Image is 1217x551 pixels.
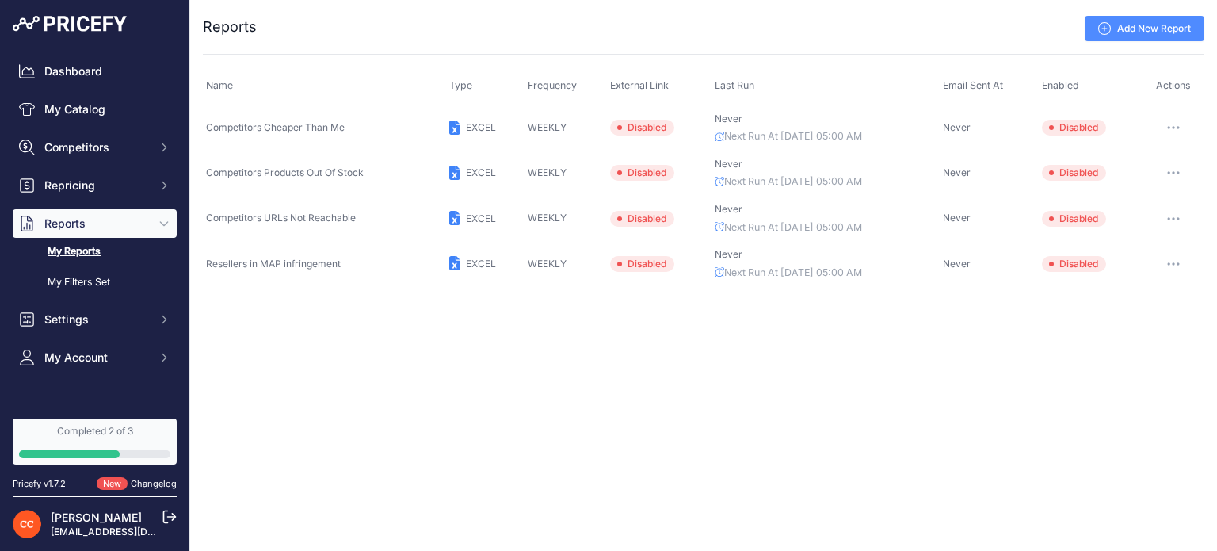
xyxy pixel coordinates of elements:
button: My Account [13,343,177,372]
span: Never [715,113,742,124]
h2: Reports [203,16,257,38]
p: Next Run At [DATE] 05:00 AM [715,266,937,281]
div: Pricefy v1.7.2 [13,477,66,491]
img: Pricefy Logo [13,16,127,32]
span: Never [943,212,971,224]
span: Actions [1156,79,1191,91]
span: Never [943,166,971,178]
div: Completed 2 of 3 [19,425,170,438]
span: Disabled [1042,211,1106,227]
span: WEEKLY [528,166,567,178]
span: Settings [44,312,148,327]
span: Repricing [44,178,148,193]
p: Next Run At [DATE] 05:00 AM [715,220,937,235]
a: Changelog [131,478,177,489]
span: Never [715,203,742,215]
span: WEEKLY [528,121,567,133]
span: Name [206,79,233,91]
span: EXCEL [466,121,496,133]
span: My Account [44,350,148,365]
span: EXCEL [466,212,496,224]
span: Type [449,79,472,91]
span: Resellers in MAP infringement [206,258,341,270]
span: Never [943,121,971,133]
span: Email Sent At [943,79,1003,91]
p: Next Run At [DATE] 05:00 AM [715,174,937,189]
span: Disabled [1042,120,1106,136]
a: My Catalog [13,95,177,124]
span: Enabled [1042,79,1079,91]
a: My Reports [13,238,177,266]
a: [PERSON_NAME] [51,511,142,524]
span: Reports [44,216,148,231]
span: Competitors Cheaper Than Me [206,121,345,133]
span: WEEKLY [528,258,567,270]
span: New [97,477,128,491]
button: Repricing [13,171,177,200]
span: EXCEL [466,258,496,270]
span: Never [715,248,742,260]
span: Disabled [1042,165,1106,181]
p: Next Run At [DATE] 05:00 AM [715,129,937,144]
span: Disabled [610,120,674,136]
button: Competitors [13,133,177,162]
nav: Sidebar [13,57,177,496]
a: Dashboard [13,57,177,86]
button: Settings [13,305,177,334]
a: Completed 2 of 3 [13,419,177,465]
span: Frequency [528,79,577,91]
a: My Filters Set [13,269,177,297]
span: Disabled [610,165,674,181]
a: [EMAIL_ADDRESS][DOMAIN_NAME] [51,526,216,538]
span: Disabled [610,256,674,272]
a: Alerts [13,407,177,435]
span: WEEKLY [528,212,567,224]
span: Competitors URLs Not Reachable [206,212,356,224]
span: EXCEL [466,166,496,178]
span: Never [943,258,971,270]
span: Competitors [44,140,148,155]
span: External Link [610,79,669,91]
span: Competitors Products Out Of Stock [206,166,364,178]
span: Disabled [610,211,674,227]
span: Last Run [715,79,754,91]
span: Disabled [1042,256,1106,272]
span: Never [715,158,742,170]
button: Reports [13,209,177,238]
a: Add New Report [1085,16,1204,41]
